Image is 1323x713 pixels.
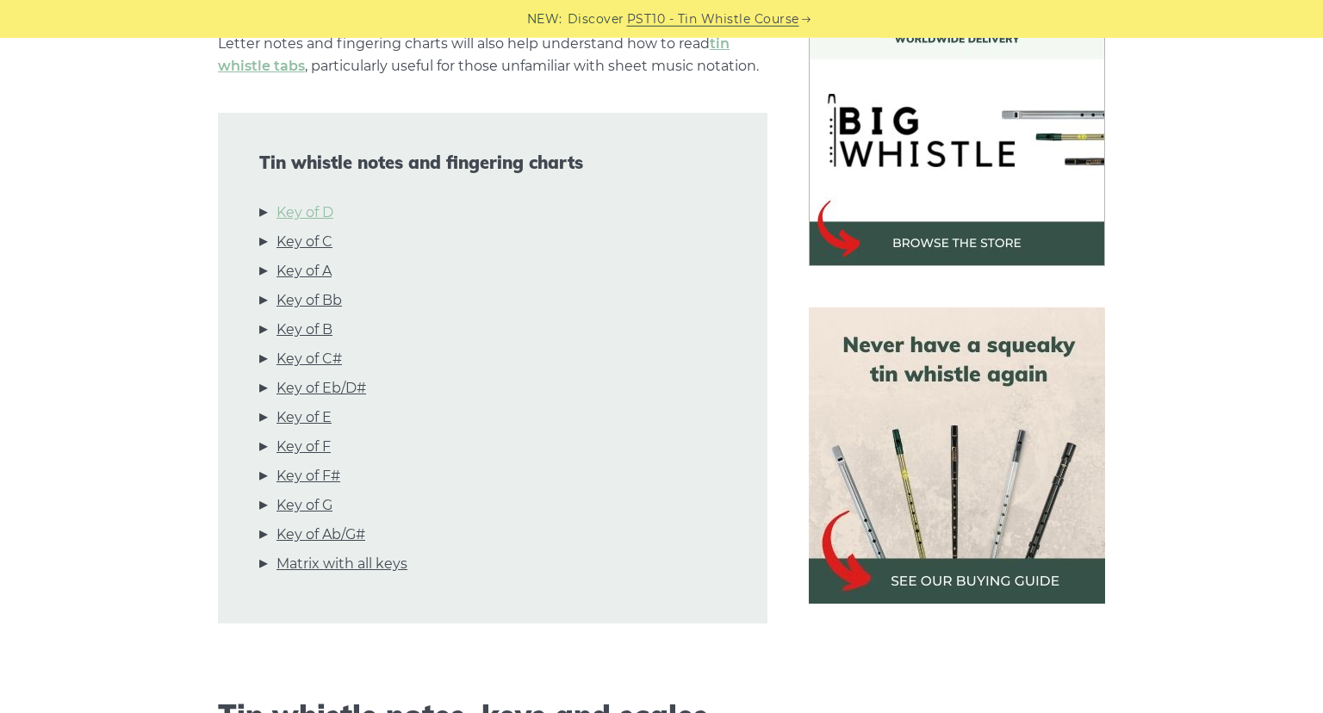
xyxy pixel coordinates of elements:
[276,436,331,458] a: Key of F
[276,289,342,312] a: Key of Bb
[276,494,332,517] a: Key of G
[809,307,1105,604] img: tin whistle buying guide
[276,465,340,487] a: Key of F#
[276,201,333,224] a: Key of D
[568,9,624,29] span: Discover
[276,524,365,546] a: Key of Ab/G#
[276,406,332,429] a: Key of E
[276,260,332,282] a: Key of A
[276,231,332,253] a: Key of C
[276,377,366,400] a: Key of Eb/D#
[276,348,342,370] a: Key of C#
[276,319,332,341] a: Key of B
[259,152,726,173] span: Tin whistle notes and fingering charts
[527,9,562,29] span: NEW:
[627,9,799,29] a: PST10 - Tin Whistle Course
[276,553,407,575] a: Matrix with all keys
